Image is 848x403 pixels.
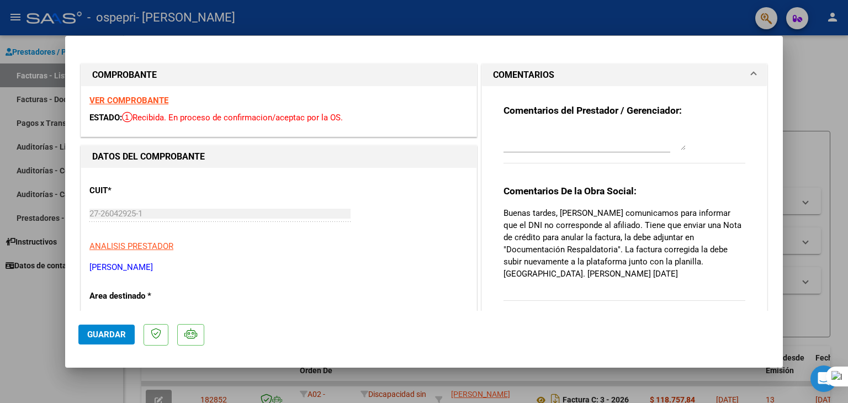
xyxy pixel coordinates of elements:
strong: COMPROBANTE [92,70,157,80]
p: [PERSON_NAME] [89,261,468,274]
div: COMENTARIOS [482,86,767,330]
p: Buenas tardes, [PERSON_NAME] comunicamos para informar que el DNI no corresponde al afiliado. Tie... [504,207,745,280]
span: Recibida. En proceso de confirmacion/aceptac por la OS. [122,113,343,123]
a: VER COMPROBANTE [89,96,168,105]
div: Open Intercom Messenger [810,365,837,392]
button: Guardar [78,325,135,344]
strong: DATOS DEL COMPROBANTE [92,151,205,162]
span: ESTADO: [89,113,122,123]
strong: Comentarios De la Obra Social: [504,185,637,197]
span: Guardar [87,330,126,340]
h1: COMENTARIOS [493,68,554,82]
span: ANALISIS PRESTADOR [89,241,173,251]
p: Area destinado * [89,290,203,303]
p: CUIT [89,184,203,197]
strong: Comentarios del Prestador / Gerenciador: [504,105,682,116]
mat-expansion-panel-header: COMENTARIOS [482,64,767,86]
